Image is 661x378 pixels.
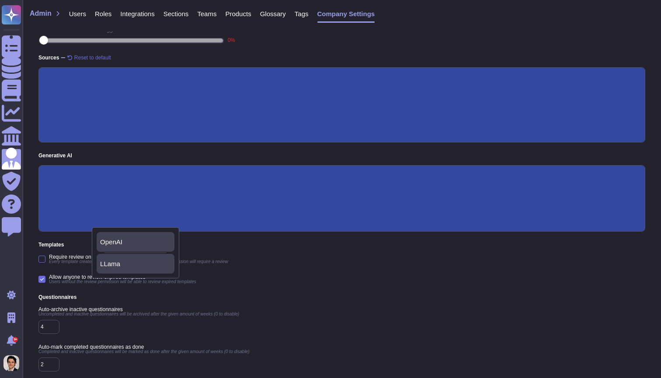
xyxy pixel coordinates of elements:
[100,260,120,268] span: LLama
[38,295,645,300] span: Questionnaires
[225,10,251,17] span: Products
[13,337,18,342] div: 9+
[38,55,645,60] span: Sources
[260,10,286,17] span: Glossary
[295,10,309,17] span: Tags
[38,27,235,32] span: Users won't be able to see suggestion under this score
[38,344,645,350] span: Auto-mark completed questionnaires as done
[38,357,59,371] input: Number of weeks
[3,355,19,371] img: user
[38,242,645,247] span: Templates
[38,153,645,158] span: Generative AI
[2,354,25,373] button: user
[49,274,196,280] span: Allow anyone to review expired templates
[38,320,59,334] input: Number of weeks
[164,10,189,17] span: Sections
[49,280,196,284] span: Users without the review permission will be able to review expired templates
[38,307,645,312] span: Auto-archive inactive questionnaires
[100,238,171,246] div: OpenAI
[74,55,111,60] span: Reset to default
[97,254,174,274] div: LLama
[38,350,645,354] span: Completed and inactive questionnaires will be marked as done after the given amount of weeks (0 t...
[49,254,228,260] span: Require review on template edits
[100,260,171,268] div: LLama
[69,10,86,17] span: Users
[120,10,154,17] span: Integrations
[317,10,375,17] span: Company Settings
[97,232,174,252] div: OpenAI
[100,238,122,246] span: OpenAI
[197,10,216,17] span: Teams
[95,10,111,17] span: Roles
[30,10,52,17] span: Admin
[49,260,228,264] span: Every template created or edited by users without the review permission will require a review
[228,38,235,43] label: 0 %
[38,312,645,316] span: Uncompleted and inactive questionnaires will be archived after the given amount of weeks (0 to di...
[67,55,111,60] button: Reset to default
